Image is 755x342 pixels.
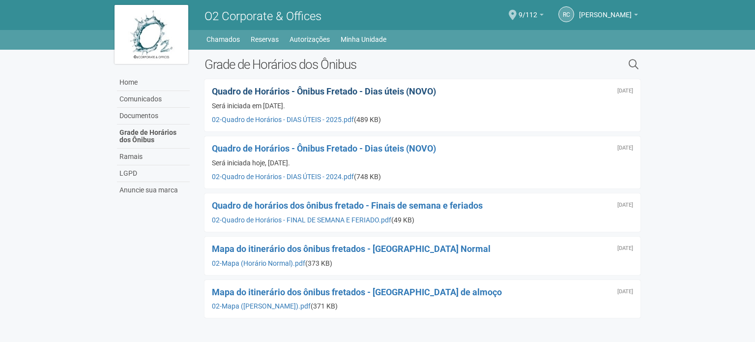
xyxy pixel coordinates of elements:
[617,289,633,295] div: Sexta-feira, 23 de outubro de 2020 às 16:53
[212,287,502,297] a: Mapa do itinerário dos ônibus fretados - [GEOGRAPHIC_DATA] de almoço
[115,5,188,64] img: logo.jpg
[212,302,311,310] a: 02-Mapa ([PERSON_NAME]).pdf
[519,1,537,19] span: 9/112
[212,158,633,167] div: Será iniciada hoje, [DATE].
[117,91,190,108] a: Comunicados
[212,216,391,224] a: 02-Quadro de Horários - FINAL DE SEMANA E FERIADO.pdf
[206,32,240,46] a: Chamados
[558,6,574,22] a: RC
[212,244,491,254] a: Mapa do itinerário dos ônibus fretados - [GEOGRAPHIC_DATA] Normal
[212,173,354,181] a: 02-Quadro de Horários - DIAS ÚTEIS - 2024.pdf
[519,12,544,20] a: 9/112
[204,57,527,72] h2: Grade de Horários dos Ônibus
[579,12,638,20] a: [PERSON_NAME]
[579,1,632,19] span: RAFAEL COELHO SANTOS
[251,32,279,46] a: Reservas
[117,74,190,91] a: Home
[212,143,436,154] a: Quadro de Horários - Ônibus Fretado - Dias úteis (NOVO)
[212,101,633,110] div: Será iniciada em [DATE].
[617,88,633,94] div: Sexta-feira, 24 de janeiro de 2025 às 19:36
[212,302,633,311] div: (371 KB)
[290,32,330,46] a: Autorizações
[212,259,305,267] a: 02-Mapa (Horário Normal).pdf
[617,202,633,208] div: Sexta-feira, 23 de outubro de 2020 às 16:55
[617,246,633,251] div: Sexta-feira, 23 de outubro de 2020 às 16:54
[212,200,483,211] a: Quadro de horários dos ônibus fretado - Finais de semana e feriados
[212,216,633,224] div: (49 KB)
[341,32,386,46] a: Minha Unidade
[117,165,190,182] a: LGPD
[212,259,633,268] div: (373 KB)
[204,9,321,23] span: O2 Corporate & Offices
[212,116,354,124] a: 02-Quadro de Horários - DIAS ÚTEIS - 2025.pdf
[617,145,633,151] div: Segunda-feira, 13 de maio de 2024 às 11:08
[212,86,436,96] a: Quadro de Horários - Ônibus Fretado - Dias úteis (NOVO)
[212,115,633,124] div: (489 KB)
[117,108,190,124] a: Documentos
[117,124,190,149] a: Grade de Horários dos Ônibus
[212,172,633,181] div: (748 KB)
[117,182,190,198] a: Anuncie sua marca
[117,149,190,165] a: Ramais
